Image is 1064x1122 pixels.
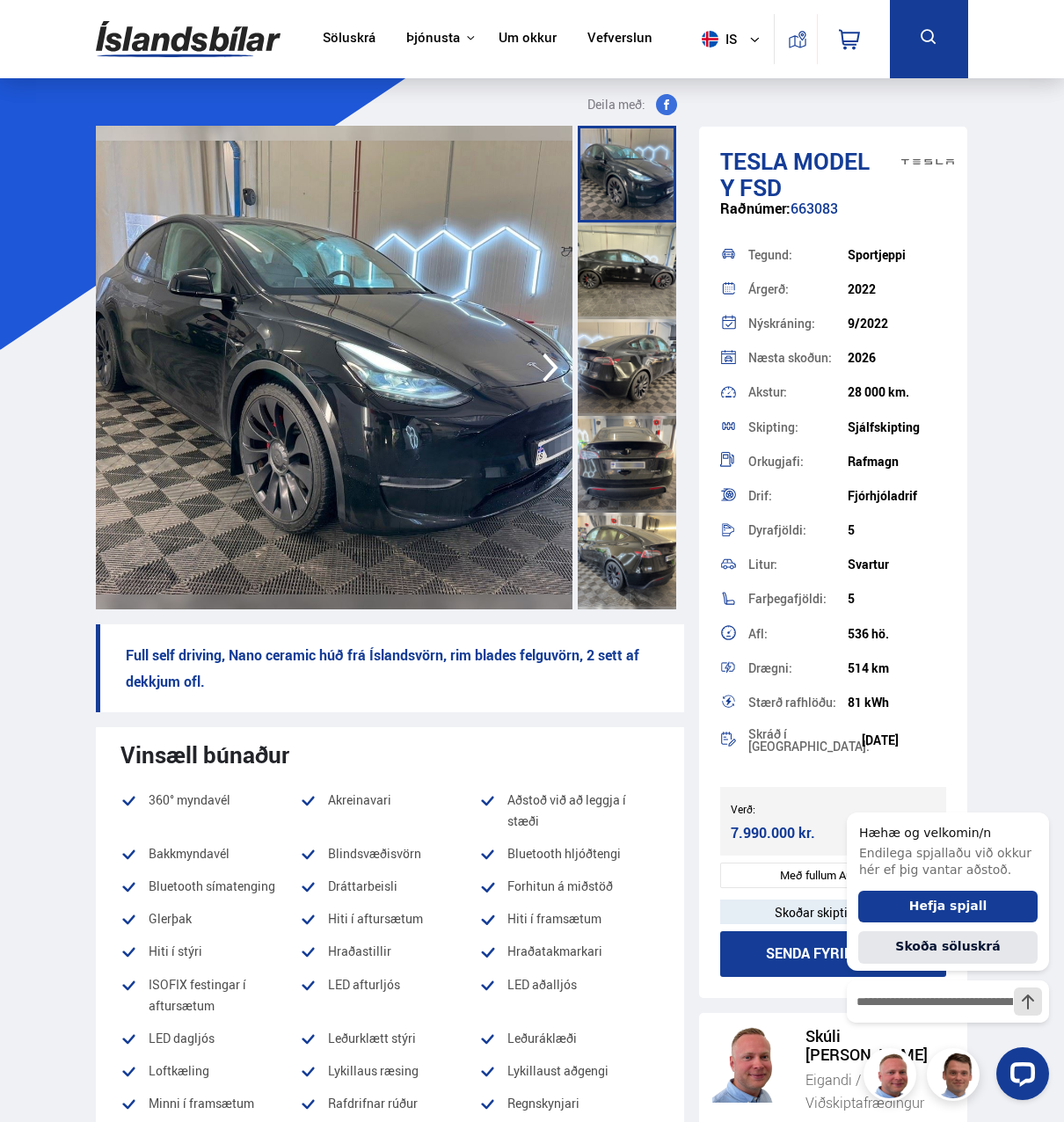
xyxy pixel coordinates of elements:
[300,1093,479,1114] li: Rafdrifnar rúður
[848,351,947,365] div: 2026
[748,386,848,398] div: Akstur:
[702,31,718,47] img: svg+xml;base64,PHN2ZyB4bWxucz0iaHR0cDovL3d3dy53My5vcmcvMjAwMC9zdmciIHdpZHRoPSI1MTIiIGhlaWdodD0iNT...
[720,145,788,177] span: Tesla
[748,455,848,468] div: Orkugjafi:
[120,1093,300,1114] li: Minni í framsætum
[96,624,684,712] p: Full self driving, Nano ceramic húð frá Íslandsvörn, rim blades felguvörn, 2 sett af dekkjum ofl.
[120,1028,300,1049] li: LED dagljós
[300,1060,479,1082] li: Lykillaus ræsing
[748,490,848,502] div: Drif:
[720,145,870,203] span: Model Y FSD
[848,385,947,399] div: 28 000 km.
[479,790,659,832] li: Aðstoð við að leggja í stæði
[406,30,460,47] button: Þjónusta
[712,1027,788,1103] img: siFngHWaQ9KaOqBr.png
[805,1068,955,1114] div: Eigandi / Viðskiptafræðingur
[120,974,300,1016] li: ISOFIX festingar í aftursætum
[748,728,862,753] div: Skráð í [GEOGRAPHIC_DATA]:
[748,628,848,640] div: Afl:
[120,876,300,897] li: Bluetooth símatenging
[323,30,375,48] a: Söluskrá
[120,1060,300,1082] li: Loftkæling
[731,821,827,845] div: 7.990.000 kr.
[848,489,947,503] div: Fjórhjóladrif
[805,1027,955,1064] div: Skúli [PERSON_NAME]
[748,524,848,536] div: Dyrafjöldi:
[848,248,947,262] div: Sportjeppi
[120,790,300,832] li: 360° myndavél
[120,908,300,929] li: Glerþak
[695,31,739,47] span: is
[848,592,947,606] div: 5
[300,908,479,929] li: Hiti í aftursætum
[848,455,947,469] div: Rafmagn
[748,249,848,261] div: Tegund:
[862,733,947,747] div: [DATE]
[748,352,848,364] div: Næsta skoðun:
[120,843,300,864] li: Bakkmyndavél
[720,900,947,924] div: Skoðar skipti á dýrari
[300,1028,479,1049] li: Leðurklætt stýri
[748,317,848,330] div: Nýskráning:
[120,941,300,962] li: Hiti í stýri
[848,627,947,641] div: 536 hö.
[479,1028,659,1049] li: Leðuráklæði
[695,13,774,65] button: is
[848,317,947,331] div: 9/2022
[848,661,947,675] div: 514 km
[748,283,848,295] div: Árgerð:
[731,803,834,815] div: Verð:
[848,523,947,537] div: 5
[300,876,479,897] li: Dráttarbeisli
[300,941,479,962] li: Hraðastillir
[587,94,645,115] span: Deila með:
[479,876,659,897] li: Forhitun á miðstöð
[848,557,947,572] div: Svartur
[720,863,947,888] div: Með fullum Autopilot!
[848,420,947,434] div: Sjálfskipting
[479,843,659,864] li: Bluetooth hljóðtengi
[479,974,659,1016] li: LED aðalljós
[300,843,479,864] li: Blindsvæðisvörn
[479,1093,659,1114] li: Regnskynjari
[570,94,684,115] button: Deila með:
[748,421,848,433] div: Skipting:
[720,199,791,218] span: Raðnúmer:
[833,780,1056,1114] iframe: LiveChat chat widget
[120,741,660,768] div: Vinsæll búnaður
[748,696,848,709] div: Stærð rafhlöðu:
[901,140,954,184] img: brand logo
[479,941,659,962] li: Hraðatakmarkari
[96,11,281,68] img: G0Ugv5HjCgRt.svg
[479,908,659,929] li: Hiti í framsætum
[748,558,848,571] div: Litur:
[748,662,848,674] div: Drægni:
[479,1060,659,1082] li: Lykillaust aðgengi
[720,200,947,235] div: 663083
[300,974,479,1016] li: LED afturljós
[748,593,848,605] div: Farþegafjöldi:
[300,790,479,832] li: Akreinavari
[848,696,947,710] div: 81 kWh
[587,30,652,48] a: Vefverslun
[499,30,557,48] a: Um okkur
[96,126,572,609] img: 2903409.jpeg
[848,282,947,296] div: 2022
[720,931,947,977] button: Senda fyrirspurn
